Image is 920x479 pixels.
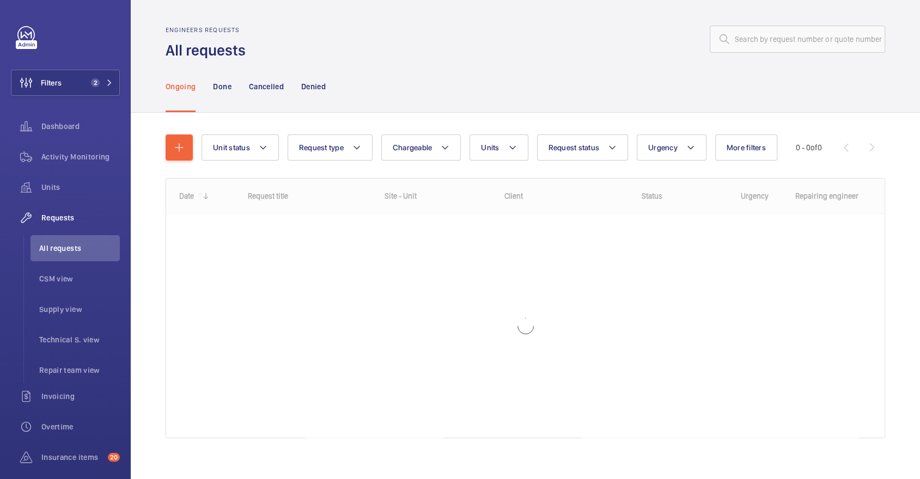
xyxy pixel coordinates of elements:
[41,452,103,463] span: Insurance items
[41,151,120,162] span: Activity Monitoring
[202,134,279,161] button: Unit status
[381,134,461,161] button: Chargeable
[39,365,120,376] span: Repair team view
[41,77,62,88] span: Filters
[727,143,766,152] span: More filters
[41,212,120,223] span: Requests
[39,243,120,254] span: All requests
[166,26,252,34] h2: Engineers requests
[715,134,777,161] button: More filters
[166,81,196,92] p: Ongoing
[301,81,326,92] p: Denied
[213,143,250,152] span: Unit status
[108,453,120,462] span: 20
[549,143,600,152] span: Request status
[41,421,120,432] span: Overtime
[91,78,100,87] span: 2
[166,40,252,60] h1: All requests
[11,70,120,96] button: Filters2
[811,143,818,152] span: of
[393,143,432,152] span: Chargeable
[39,334,120,345] span: Technical S. view
[537,134,629,161] button: Request status
[796,144,822,151] span: 0 - 0 0
[39,304,120,315] span: Supply view
[288,134,373,161] button: Request type
[39,273,120,284] span: CSM view
[299,143,344,152] span: Request type
[637,134,706,161] button: Urgency
[470,134,528,161] button: Units
[648,143,678,152] span: Urgency
[249,81,284,92] p: Cancelled
[41,121,120,132] span: Dashboard
[213,81,231,92] p: Done
[41,182,120,193] span: Units
[481,143,499,152] span: Units
[41,391,120,402] span: Invoicing
[710,26,885,53] input: Search by request number or quote number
